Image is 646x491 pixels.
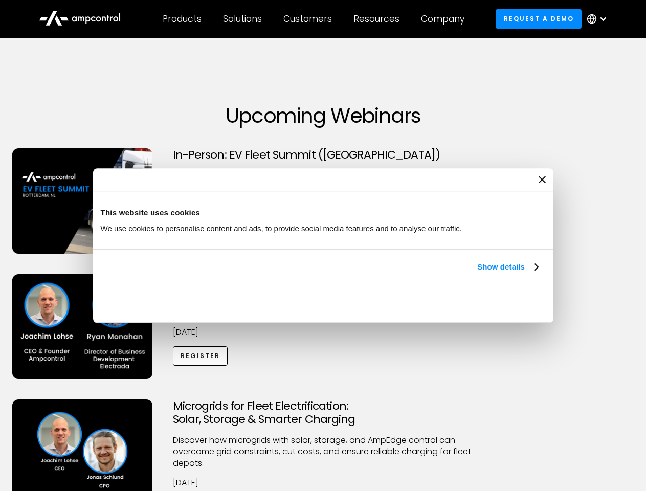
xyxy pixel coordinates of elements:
[173,399,474,427] h3: Microgrids for Fleet Electrification: Solar, Storage & Smarter Charging
[163,13,202,25] div: Products
[173,346,228,365] a: Register
[477,261,538,273] a: Show details
[173,148,474,162] h3: In-Person: EV Fleet Summit ([GEOGRAPHIC_DATA])
[283,13,332,25] div: Customers
[101,224,462,233] span: We use cookies to personalise content and ads, to provide social media features and to analyse ou...
[395,285,542,315] button: Okay
[353,13,399,25] div: Resources
[173,477,474,488] p: [DATE]
[421,13,464,25] div: Company
[539,176,546,183] button: Close banner
[173,327,474,338] p: [DATE]
[223,13,262,25] div: Solutions
[101,207,546,219] div: This website uses cookies
[496,9,582,28] a: Request a demo
[12,103,634,128] h1: Upcoming Webinars
[173,435,474,469] p: Discover how microgrids with solar, storage, and AmpEdge control can overcome grid constraints, c...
